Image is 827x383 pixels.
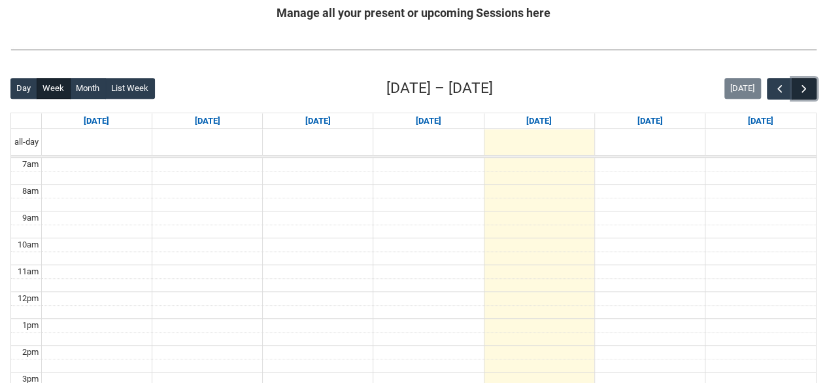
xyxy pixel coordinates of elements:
button: List Week [105,78,155,99]
h2: [DATE] – [DATE] [386,77,493,100]
a: Go to September 10, 2025 [413,113,444,129]
a: Go to September 7, 2025 [81,113,112,129]
a: Go to September 9, 2025 [303,113,333,129]
span: all-day [12,136,41,149]
div: 11am [15,265,41,278]
div: 8am [20,185,41,198]
button: Previous Week [767,78,792,100]
button: Next Week [792,78,817,100]
div: 1pm [20,319,41,332]
button: Day [10,78,37,99]
div: 12pm [15,292,41,305]
button: Month [70,78,106,99]
div: 9am [20,211,41,225]
a: Go to September 11, 2025 [524,113,554,129]
div: 2pm [20,346,41,359]
button: Week [37,78,71,99]
h2: Manage all your present or upcoming Sessions here [10,4,817,22]
div: 7am [20,158,41,171]
div: 10am [15,238,41,251]
a: Go to September 13, 2025 [745,113,776,129]
button: [DATE] [724,78,761,99]
a: Go to September 12, 2025 [635,113,666,129]
a: Go to September 8, 2025 [192,113,222,129]
img: REDU_GREY_LINE [10,43,817,56]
